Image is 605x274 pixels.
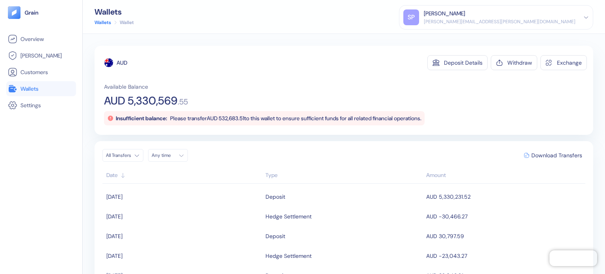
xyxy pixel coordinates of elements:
[265,190,285,203] div: Deposit
[424,9,465,18] div: [PERSON_NAME]
[531,153,582,158] span: Download Transfers
[104,83,148,91] span: Available Balance
[8,34,74,44] a: Overview
[102,207,264,226] td: [DATE]
[521,149,585,161] button: Download Transfers
[20,35,44,43] span: Overview
[444,60,483,65] div: Deposit Details
[491,55,537,70] button: Withdraw
[424,187,585,207] td: AUD 5,330,231.52
[8,51,74,60] a: [PERSON_NAME]
[148,149,188,162] button: Any time
[265,210,312,223] div: Hedge Settlement
[24,10,39,15] img: logo
[152,152,175,158] div: Any time
[8,67,74,77] a: Customers
[95,8,134,16] div: Wallets
[178,98,188,106] span: . 55
[540,55,587,70] button: Exchange
[424,246,585,266] td: AUD -23,043.27
[265,249,312,263] div: Hedge Settlement
[8,101,74,110] a: Settings
[102,226,264,246] td: [DATE]
[424,226,585,246] td: AUD 30,797.59
[170,115,421,122] span: Please transfer AUD 532,683.51 to this wallet to ensure sufficient funds for all related financia...
[104,95,178,106] span: AUD 5,330,569
[106,171,262,179] div: Sort ascending
[20,52,62,60] span: [PERSON_NAME]
[102,246,264,266] td: [DATE]
[403,9,419,25] div: SP
[116,115,167,122] span: Insufficient balance:
[8,6,20,19] img: logo-tablet-V2.svg
[95,19,111,26] a: Wallets
[102,187,264,207] td: [DATE]
[20,101,41,109] span: Settings
[427,55,488,70] button: Deposit Details
[8,84,74,93] a: Wallets
[557,60,582,65] div: Exchange
[424,207,585,226] td: AUD -30,466.27
[20,68,48,76] span: Customers
[117,59,127,67] div: AUD
[507,60,532,65] div: Withdraw
[20,85,39,93] span: Wallets
[549,250,597,266] iframe: Chatra live chat
[426,171,581,179] div: Sort descending
[265,229,285,243] div: Deposit
[265,171,423,179] div: Sort ascending
[424,18,575,25] div: [PERSON_NAME][EMAIL_ADDRESS][PERSON_NAME][DOMAIN_NAME]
